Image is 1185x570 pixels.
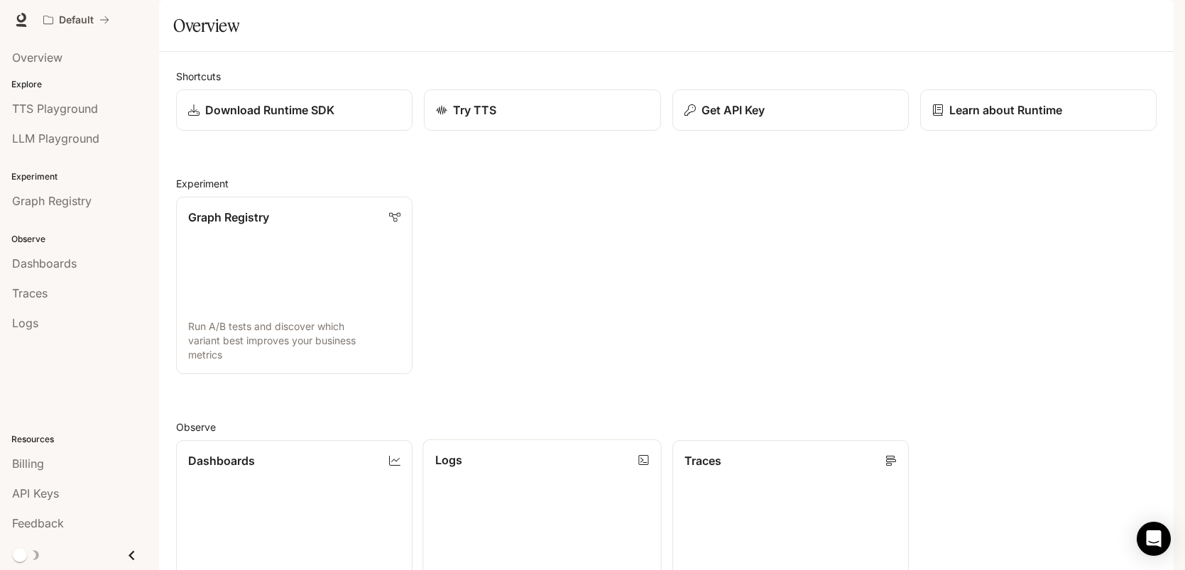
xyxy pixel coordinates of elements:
[684,452,721,469] p: Traces
[176,69,1157,84] h2: Shortcuts
[672,89,909,131] button: Get API Key
[435,451,462,468] p: Logs
[424,89,660,131] a: Try TTS
[920,89,1157,131] a: Learn about Runtime
[176,420,1157,434] h2: Observe
[188,452,255,469] p: Dashboards
[176,176,1157,191] h2: Experiment
[176,197,413,374] a: Graph RegistryRun A/B tests and discover which variant best improves your business metrics
[205,102,334,119] p: Download Runtime SDK
[188,209,269,226] p: Graph Registry
[453,102,496,119] p: Try TTS
[173,11,239,40] h1: Overview
[37,6,116,34] button: All workspaces
[949,102,1062,119] p: Learn about Runtime
[59,14,94,26] p: Default
[701,102,765,119] p: Get API Key
[176,89,413,131] a: Download Runtime SDK
[188,319,400,362] p: Run A/B tests and discover which variant best improves your business metrics
[1137,522,1171,556] div: Open Intercom Messenger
